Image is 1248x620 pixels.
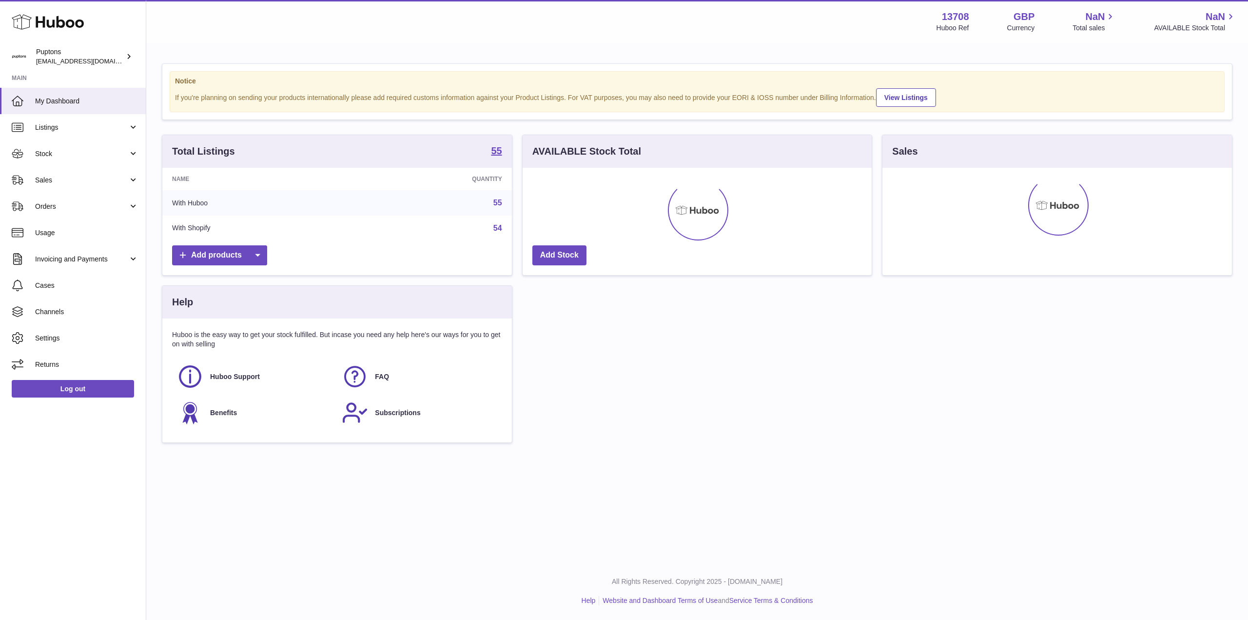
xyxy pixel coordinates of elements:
a: 55 [493,199,502,207]
a: Subscriptions [342,400,497,426]
a: Add Stock [532,245,586,265]
span: Benefits [210,408,237,418]
p: Huboo is the easy way to get your stock fulfilled. But incase you need any help here's our ways f... [172,330,502,349]
p: All Rights Reserved. Copyright 2025 - [DOMAIN_NAME] [154,577,1240,586]
span: Usage [35,228,138,238]
span: Subscriptions [375,408,420,418]
span: Sales [35,176,128,185]
a: Huboo Support [177,363,332,390]
strong: GBP [1014,10,1034,23]
a: Service Terms & Conditions [729,597,813,604]
a: Help [582,597,596,604]
span: Listings [35,123,128,132]
div: If you're planning on sending your products internationally please add required customs informati... [175,87,1219,107]
h3: Total Listings [172,145,235,158]
div: Currency [1007,23,1035,33]
span: Huboo Support [210,372,260,381]
span: Returns [35,360,138,369]
span: NaN [1085,10,1105,23]
span: FAQ [375,372,389,381]
span: My Dashboard [35,97,138,106]
strong: 13708 [942,10,969,23]
span: Channels [35,307,138,317]
a: NaN AVAILABLE Stock Total [1154,10,1236,33]
a: FAQ [342,363,497,390]
span: Total sales [1072,23,1116,33]
a: Log out [12,380,134,398]
th: Name [162,168,351,190]
a: 54 [493,224,502,232]
div: Huboo Ref [936,23,969,33]
a: View Listings [876,88,936,107]
span: AVAILABLE Stock Total [1154,23,1236,33]
span: NaN [1206,10,1225,23]
a: NaN Total sales [1072,10,1116,33]
img: hello@puptons.com [12,49,26,64]
span: Settings [35,334,138,343]
li: and [599,596,813,605]
a: Benefits [177,400,332,426]
span: Stock [35,149,128,159]
td: With Huboo [162,190,351,216]
h3: Help [172,296,193,309]
a: Website and Dashboard Terms of Use [603,597,718,604]
span: Invoicing and Payments [35,255,128,264]
span: [EMAIL_ADDRESS][DOMAIN_NAME] [36,57,143,65]
strong: Notice [175,77,1219,86]
th: Quantity [351,168,511,190]
span: Cases [35,281,138,290]
a: Add products [172,245,267,265]
div: Puptons [36,47,124,66]
span: Orders [35,202,128,211]
td: With Shopify [162,216,351,241]
strong: 55 [491,146,502,156]
h3: AVAILABLE Stock Total [532,145,641,158]
a: 55 [491,146,502,158]
h3: Sales [892,145,917,158]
